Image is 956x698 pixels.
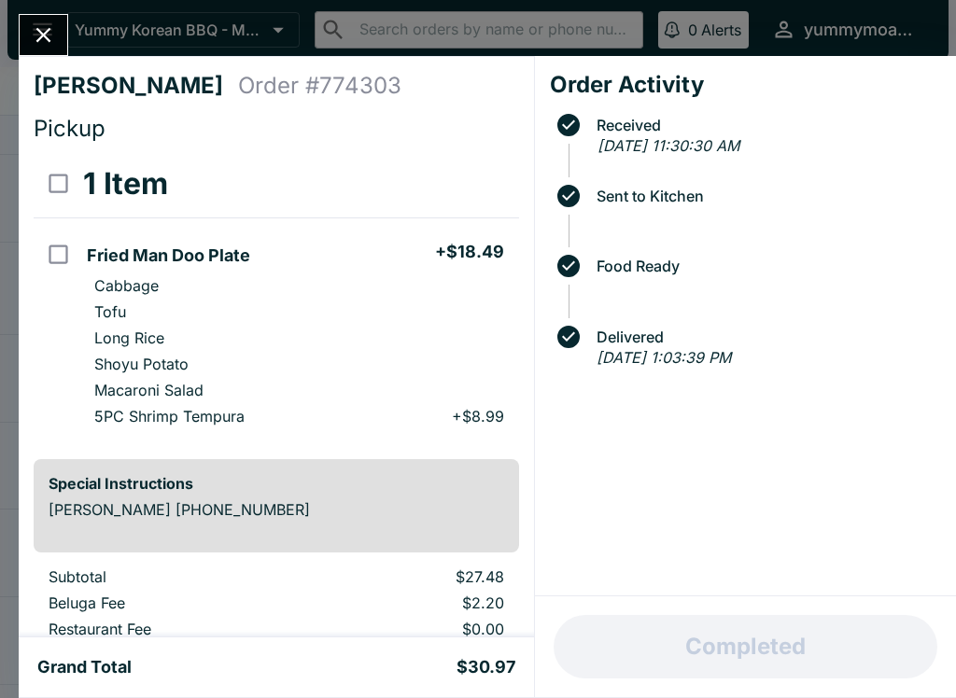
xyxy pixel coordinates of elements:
em: [DATE] 11:30:30 AM [597,136,739,155]
p: Shoyu Potato [94,355,189,373]
span: Received [587,117,941,133]
h5: Grand Total [37,656,132,678]
button: Close [20,15,67,55]
table: orders table [34,150,519,444]
p: $27.48 [325,567,504,586]
h4: Order Activity [550,71,941,99]
table: orders table [34,567,519,672]
h4: Order # 774303 [238,72,401,100]
h4: [PERSON_NAME] [34,72,238,100]
em: [DATE] 1:03:39 PM [597,348,731,367]
p: $2.20 [325,593,504,612]
span: Pickup [34,115,105,142]
p: + $8.99 [452,407,504,426]
p: Subtotal [49,567,295,586]
span: Sent to Kitchen [587,188,941,204]
p: Macaroni Salad [94,381,204,399]
p: Restaurant Fee [49,620,295,638]
span: Delivered [587,328,941,345]
p: Tofu [94,302,126,321]
h5: $30.97 [457,656,515,678]
p: Beluga Fee [49,593,295,612]
p: $0.00 [325,620,504,638]
h3: 1 Item [83,165,168,202]
h5: + $18.49 [435,241,504,263]
h5: Fried Man Doo Plate [87,244,250,267]
span: Food Ready [587,258,941,274]
p: [PERSON_NAME] [PHONE_NUMBER] [49,500,504,519]
p: 5PC Shrimp Tempura [94,407,245,426]
p: Long Rice [94,328,164,347]
h6: Special Instructions [49,474,504,493]
p: Cabbage [94,276,159,295]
